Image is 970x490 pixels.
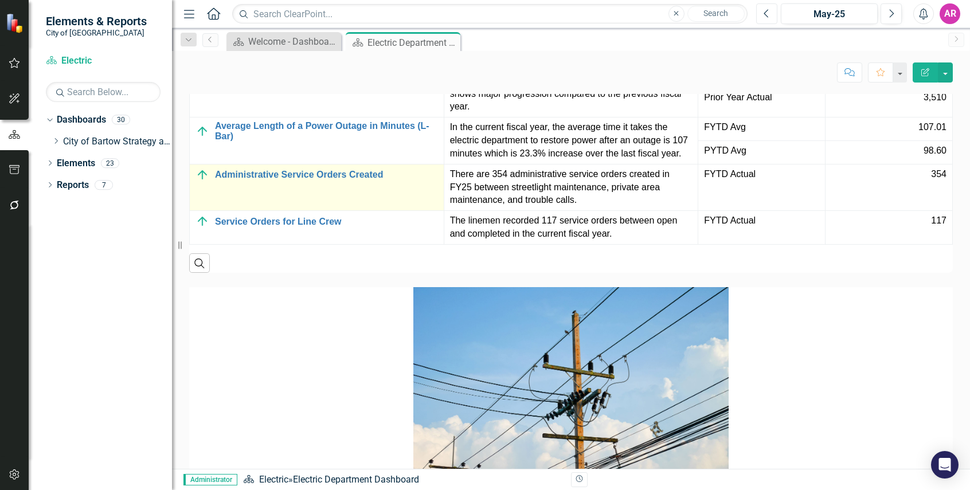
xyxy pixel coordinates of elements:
img: On Target [195,124,209,138]
div: Electric Department Dashboard [367,36,457,50]
div: 7 [95,180,113,190]
button: Search [687,6,745,22]
a: City of Bartow Strategy and Performance Dashboard [63,135,172,148]
td: Double-Click to Edit Right Click for Context Menu [190,164,444,211]
div: Electric Department Dashboard [293,474,419,485]
a: Dashboards [57,113,106,127]
img: ClearPoint Strategy [6,13,26,33]
td: Double-Click to Edit [444,164,698,211]
div: Open Intercom Messenger [931,451,959,479]
span: Prior Year Actual [704,91,819,104]
div: » [243,473,562,487]
span: Elements & Reports [46,14,147,28]
a: Welcome - Dashboard [229,34,338,49]
img: On Target [195,168,209,182]
span: FYTD Avg [704,121,819,134]
span: FYTD Actual [704,214,819,228]
span: 354 [931,168,946,181]
a: Electric [259,474,288,485]
div: Welcome - Dashboard [248,34,338,49]
small: City of [GEOGRAPHIC_DATA] [46,28,147,37]
button: AR [940,3,960,24]
span: PYTD Avg [704,144,819,158]
span: 117 [931,214,946,228]
div: May-25 [785,7,874,21]
a: Administrative Service Orders Created [215,170,438,180]
a: Electric [46,54,161,68]
a: Reports [57,179,89,192]
div: 23 [101,158,119,168]
td: Double-Click to Edit Right Click for Context Menu [190,117,444,164]
a: Service Orders for Line Crew [215,217,438,227]
span: 107.01 [918,121,946,134]
td: Double-Click to Edit [444,117,698,164]
p: The linemen recorded 117 service orders between open and completed in the current fiscal year. [450,214,693,241]
div: 30 [112,115,130,125]
span: Search [703,9,728,18]
td: Double-Click to Edit [444,211,698,245]
a: Average Length of a Power Outage in Minutes (L-Bar) [215,121,438,141]
span: FYTD Actual [704,168,819,181]
span: 98.60 [924,144,946,158]
input: Search ClearPoint... [232,4,748,24]
span: Administrator [183,474,237,485]
td: Double-Click to Edit Right Click for Context Menu [190,211,444,245]
p: In the current fiscal year, the average time it takes the electric department to restore power af... [450,121,693,160]
img: On Target [195,214,209,228]
span: 3,510 [924,91,946,104]
a: Elements [57,157,95,170]
button: May-25 [781,3,878,24]
input: Search Below... [46,82,161,102]
p: There are 354 administrative service orders created in FY25 between streetlight maintenance, priv... [450,168,693,207]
